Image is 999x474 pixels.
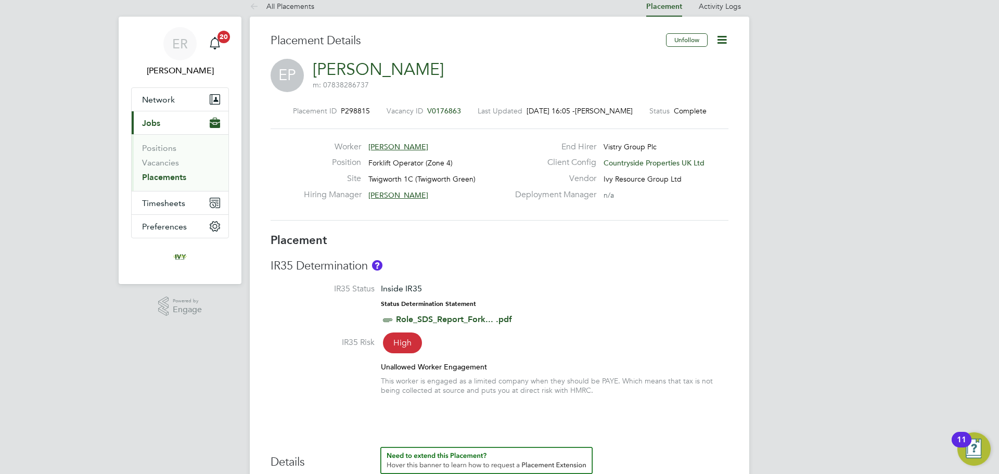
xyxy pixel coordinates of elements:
[142,172,186,182] a: Placements
[604,158,705,168] span: Countryside Properties UK Ltd
[509,157,596,168] label: Client Config
[381,284,422,293] span: Inside IR35
[142,95,175,105] span: Network
[173,305,202,314] span: Engage
[172,249,188,265] img: ivyresourcegroup-logo-retina.png
[313,80,369,89] span: m: 07838286737
[131,27,229,77] a: ER[PERSON_NAME]
[527,106,575,116] span: [DATE] 16:05 -
[381,376,728,395] div: This worker is engaged as a limited company when they should be PAYE. Which means that tax is not...
[368,142,428,151] span: [PERSON_NAME]
[271,447,728,470] h3: Details
[396,314,512,324] a: Role_SDS_Report_Fork... .pdf
[509,189,596,200] label: Deployment Manager
[271,233,327,247] b: Placement
[509,173,596,184] label: Vendor
[957,432,991,466] button: Open Resource Center, 11 new notifications
[293,106,337,116] label: Placement ID
[368,190,428,200] span: [PERSON_NAME]
[381,362,728,371] div: Unallowed Worker Engagement
[172,37,188,50] span: ER
[666,33,708,47] button: Unfollow
[380,447,593,474] button: How to extend a Placement?
[132,111,228,134] button: Jobs
[142,198,185,208] span: Timesheets
[604,190,614,200] span: n/a
[271,33,658,48] h3: Placement Details
[217,31,230,43] span: 20
[649,106,670,116] label: Status
[304,173,361,184] label: Site
[957,440,966,453] div: 11
[575,106,633,116] span: [PERSON_NAME]
[142,118,160,128] span: Jobs
[387,106,423,116] label: Vacancy ID
[142,143,176,153] a: Positions
[368,174,476,184] span: Twigworth 1C (Twigworth Green)
[304,142,361,152] label: Worker
[478,106,522,116] label: Last Updated
[132,215,228,238] button: Preferences
[250,2,314,11] a: All Placements
[132,134,228,191] div: Jobs
[271,284,375,294] label: IR35 Status
[372,260,382,271] button: About IR35
[313,59,444,80] a: [PERSON_NAME]
[204,27,225,60] a: 20
[271,337,375,348] label: IR35 Risk
[604,174,682,184] span: Ivy Resource Group Ltd
[119,17,241,284] nav: Main navigation
[132,191,228,214] button: Timesheets
[368,158,453,168] span: Forklift Operator (Zone 4)
[158,297,202,316] a: Powered byEngage
[131,65,229,77] span: Emma Randall
[604,142,657,151] span: Vistry Group Plc
[271,59,304,92] span: EP
[304,189,361,200] label: Hiring Manager
[304,157,361,168] label: Position
[142,158,179,168] a: Vacancies
[381,300,476,308] strong: Status Determination Statement
[699,2,741,11] a: Activity Logs
[271,259,728,274] h3: IR35 Determination
[674,106,707,116] span: Complete
[646,2,682,11] a: Placement
[383,332,422,353] span: High
[132,88,228,111] button: Network
[173,297,202,305] span: Powered by
[142,222,187,232] span: Preferences
[509,142,596,152] label: End Hirer
[341,106,370,116] span: P298815
[427,106,461,116] span: V0176863
[131,249,229,265] a: Go to home page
